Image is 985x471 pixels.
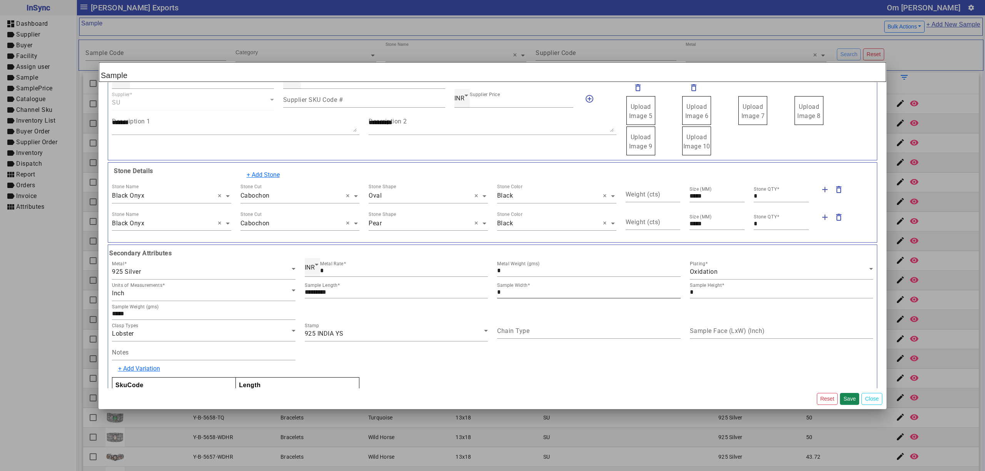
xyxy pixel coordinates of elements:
[834,185,843,194] mat-icon: delete_outline
[834,213,843,222] mat-icon: delete_outline
[470,92,500,97] mat-label: Supplier Price
[218,219,224,228] span: Clear all
[626,191,661,198] mat-label: Weight (cts)
[690,283,722,288] mat-label: Sample Height
[497,327,529,335] mat-label: Chain Type
[305,323,319,328] mat-label: Stamp
[754,214,777,220] mat-label: Stone QTY
[741,103,765,120] span: Upload Image 7
[690,261,705,266] mat-label: Plating
[346,191,352,201] span: Clear all
[113,361,165,376] button: + Add Variation
[629,133,653,150] span: Upload Image 9
[240,211,262,218] div: Stone Cut
[369,211,396,218] div: Stone Shape
[236,378,359,393] th: Length
[797,103,821,120] span: Upload Image 8
[112,268,141,275] span: 925 Silver
[690,268,718,275] span: Oxidation
[305,283,337,288] mat-label: Sample Length
[112,183,139,190] div: Stone Name
[626,218,661,225] mat-label: Weight (cts)
[497,183,523,190] div: Stone Color
[346,219,352,228] span: Clear all
[112,92,130,97] mat-label: Supplier
[283,76,296,83] span: USD
[242,168,285,182] button: + Add Stone
[218,191,224,201] span: Clear all
[840,393,859,405] button: Save
[820,213,830,222] mat-icon: add
[112,76,125,83] span: USD
[690,327,765,335] mat-label: Sample Face (LxW) (Inch)
[320,261,344,266] mat-label: Metal Rate
[689,214,712,220] mat-label: Size (MM)
[369,118,407,125] mat-label: Description 2
[99,62,886,82] h2: Sample
[305,264,315,271] span: INR
[820,185,830,194] mat-icon: add
[369,183,396,190] div: Stone Shape
[497,261,540,266] mat-label: Metal Weight (gms)
[112,323,139,328] mat-label: Clasp Types
[112,349,129,356] mat-label: Notes
[497,211,523,218] div: Stone Color
[474,219,481,228] span: Clear all
[754,186,777,192] mat-label: Stone QTY
[603,219,609,228] span: Clear all
[454,95,465,102] span: INR
[305,330,344,337] span: 925 INDIA YS
[112,378,236,393] th: SkuCode
[240,183,262,190] div: Stone Cut
[861,393,882,405] button: Close
[603,191,609,201] span: Clear all
[497,283,528,288] mat-label: Sample Width
[629,103,653,120] span: Upload Image 5
[633,83,643,92] mat-icon: delete_outline
[585,94,594,103] mat-icon: add_circle_outline
[112,304,159,310] mat-label: Sample Weight (gms)
[112,330,134,337] span: Lobster
[112,261,124,266] mat-label: Metal
[817,393,838,405] button: Reset
[112,290,124,297] span: Inch
[112,283,162,288] mat-label: Units of Measurements
[283,96,343,103] mat-label: Supplier SKU Code #
[112,118,150,125] mat-label: Description 1
[683,133,710,150] span: Upload Image 10
[474,191,481,201] span: Clear all
[112,211,139,218] div: Stone Name
[107,249,878,258] b: Secondary Attributes
[112,167,153,175] b: Stone Details
[689,83,698,92] mat-icon: delete_outline
[685,103,709,120] span: Upload Image 6
[689,186,712,192] mat-label: Size (MM)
